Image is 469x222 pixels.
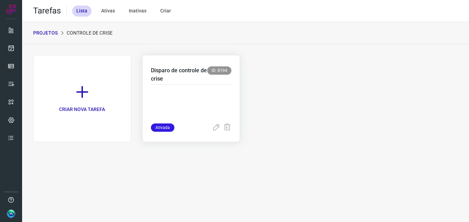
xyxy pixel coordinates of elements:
[97,6,119,17] div: Ativas
[72,6,92,17] div: Lista
[7,210,15,218] img: 688dd65d34f4db4d93ce8256e11a8269.jpg
[125,6,151,17] div: Inativas
[33,6,61,16] h2: Tarefas
[6,4,16,15] img: Logo
[207,66,231,75] span: ID: 8194
[59,106,105,113] p: CRIAR NOVA TAREFA
[33,29,58,37] p: PROJETOS
[151,123,174,132] span: Ativada
[33,55,131,142] a: CRIAR NOVA TAREFA
[151,66,208,83] p: Disparo de controle de crise
[67,29,113,37] p: Controle de Crise
[156,6,175,17] div: Criar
